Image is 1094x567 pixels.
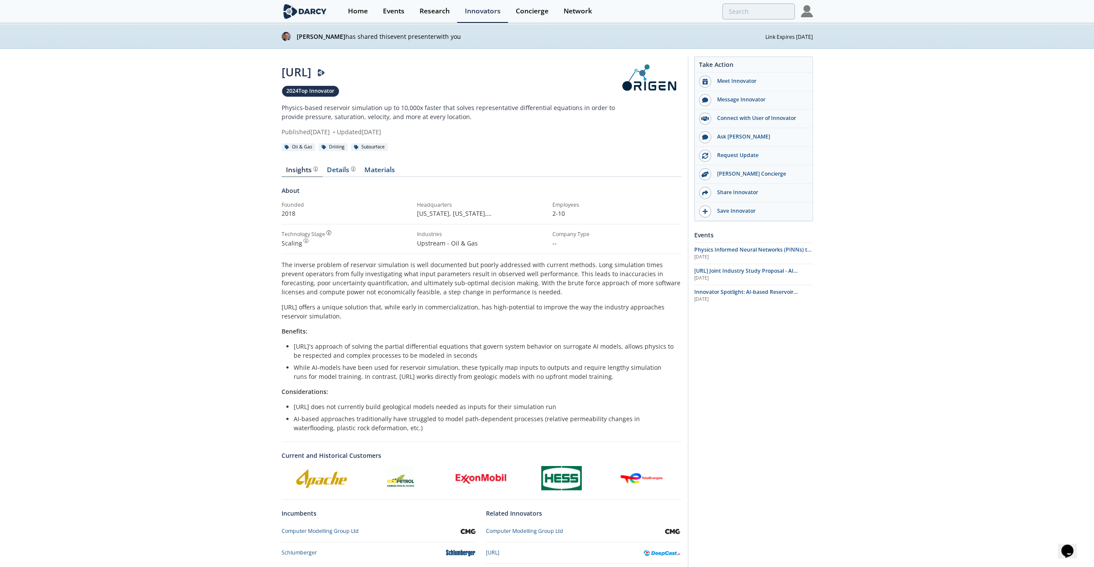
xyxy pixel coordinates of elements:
[313,167,318,171] img: information.svg
[282,524,476,539] a: Computer Modelling Group Ltd Computer Modelling Group Ltd
[711,151,808,159] div: Request Update
[282,451,682,460] a: Current and Historical Customers
[282,527,359,535] div: Computer Modelling Group Ltd
[295,467,348,489] img: Apache Corporation
[694,267,813,282] a: [URL] Joint Industry Study Proposal - AI Reservoir Simulation Proof of Concept [DATE]
[417,209,546,218] p: [US_STATE], [US_STATE] , [GEOGRAPHIC_DATA]
[282,127,615,136] div: Published [DATE] Updated [DATE]
[297,32,765,41] p: has shared this event presenter with you
[294,414,676,432] li: AI-based approaches traditionally have struggled to model path-dependent processes (relative perm...
[694,254,813,261] div: [DATE]
[282,143,316,151] div: Oil & Gas
[282,327,307,335] strong: Benefits:
[455,472,508,484] img: ExxonMobil Corporation
[326,230,331,235] img: information.svg
[465,8,501,15] div: Innovators
[711,133,808,141] div: Ask [PERSON_NAME]
[695,202,812,221] button: Save Innovator
[294,342,676,360] li: [URL]'s approach of solving the partial differential equations that govern system behavior on sur...
[486,549,499,557] div: [URL]
[417,201,546,209] div: Headquarters
[282,167,323,177] a: Insights
[694,288,798,303] span: Innovator Spotlight: AI-based Reservoir Simulation with [URL]
[694,296,813,303] div: [DATE]
[694,267,798,282] span: [URL] Joint Industry Study Proposal - AI Reservoir Simulation Proof of Concept
[282,302,682,321] p: [URL] offers a unique solution that, while early in commercialization, has high-potential to impr...
[765,31,813,41] div: Link Expires [DATE]
[486,509,542,518] a: Related Innovators
[461,524,476,539] img: Computer Modelling Group Ltd
[282,549,317,557] div: Schlumberger
[332,128,337,136] span: •
[282,201,411,209] div: Founded
[360,167,400,177] a: Materials
[282,4,329,19] img: logo-wide.svg
[486,545,680,561] a: [URL] DeepCast.ai
[711,170,808,178] div: [PERSON_NAME] Concierge
[297,32,345,41] strong: [PERSON_NAME]
[694,246,812,261] span: Physics Informed Neural Networks (PINNs) to Accelerate Subsurface Scenario Analysis
[282,186,682,201] div: About
[711,207,808,215] div: Save Innovator
[286,167,318,173] div: Insights
[327,167,355,173] div: Details
[711,96,808,104] div: Message Innovator
[486,527,563,535] div: Computer Modelling Group Ltd
[801,5,813,17] img: Profile
[351,167,356,171] img: information.svg
[541,466,582,490] img: Hess Corporation
[694,275,813,282] div: [DATE]
[722,3,795,19] input: Advanced Search
[282,387,328,396] strong: Considerations:
[282,230,325,238] div: Technology Stage
[351,143,388,151] div: Subsurface
[516,8,549,15] div: Concierge
[420,8,450,15] div: Research
[694,246,813,261] a: Physics Informed Neural Networks (PINNs) to Accelerate Subsurface Scenario Analysis [DATE]
[552,239,682,248] p: --
[644,550,680,556] img: DeepCast.ai
[417,230,546,238] div: Industries
[620,466,663,490] img: TotalEnergies
[445,545,476,561] img: Schlumberger
[665,524,680,539] img: Computer Modelling Group Ltd
[552,209,682,218] p: 2-10
[304,239,308,243] img: information.svg
[694,227,813,243] div: Events
[1058,532,1085,558] iframe: chat widget
[294,363,676,381] li: While AI-models have been used for reservoir simulation, these typically map inputs to outputs an...
[323,167,360,177] a: Details
[282,64,615,81] div: [URL]
[294,402,676,411] li: [URL] does not currently build geological models needed as inputs for their simulation run
[552,201,682,209] div: Employees
[711,189,808,196] div: Share Innovator
[319,143,348,151] div: Drilling
[711,114,808,122] div: Connect with User of Innovator
[282,85,339,97] a: 2024Top Innovator
[317,69,325,77] img: Darcy Presenter
[282,209,411,218] p: 2018
[282,509,317,518] a: Incumbents
[417,239,478,247] span: Upstream - Oil & Gas
[564,8,592,15] div: Network
[387,466,416,490] img: Ecopetrol S.A.
[552,230,682,238] div: Company Type
[383,8,404,15] div: Events
[486,524,680,539] a: Computer Modelling Group Ltd Computer Modelling Group Ltd
[695,60,812,72] div: Take Action
[711,77,808,85] div: Meet Innovator
[282,32,291,41] img: b519afcd-38bb-4c85-b38e-bbd73bfb3a9c
[348,8,368,15] div: Home
[282,260,682,296] p: The inverse problem of reservoir simulation is well documented but poorly addressed with current ...
[282,103,615,121] p: Physics-based reservoir simulation up to 10,000x faster that solves representative differential e...
[282,545,476,561] a: Schlumberger Schlumberger
[282,239,411,248] div: Scaling
[694,288,813,303] a: Innovator Spotlight: AI-based Reservoir Simulation with [URL] [DATE]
